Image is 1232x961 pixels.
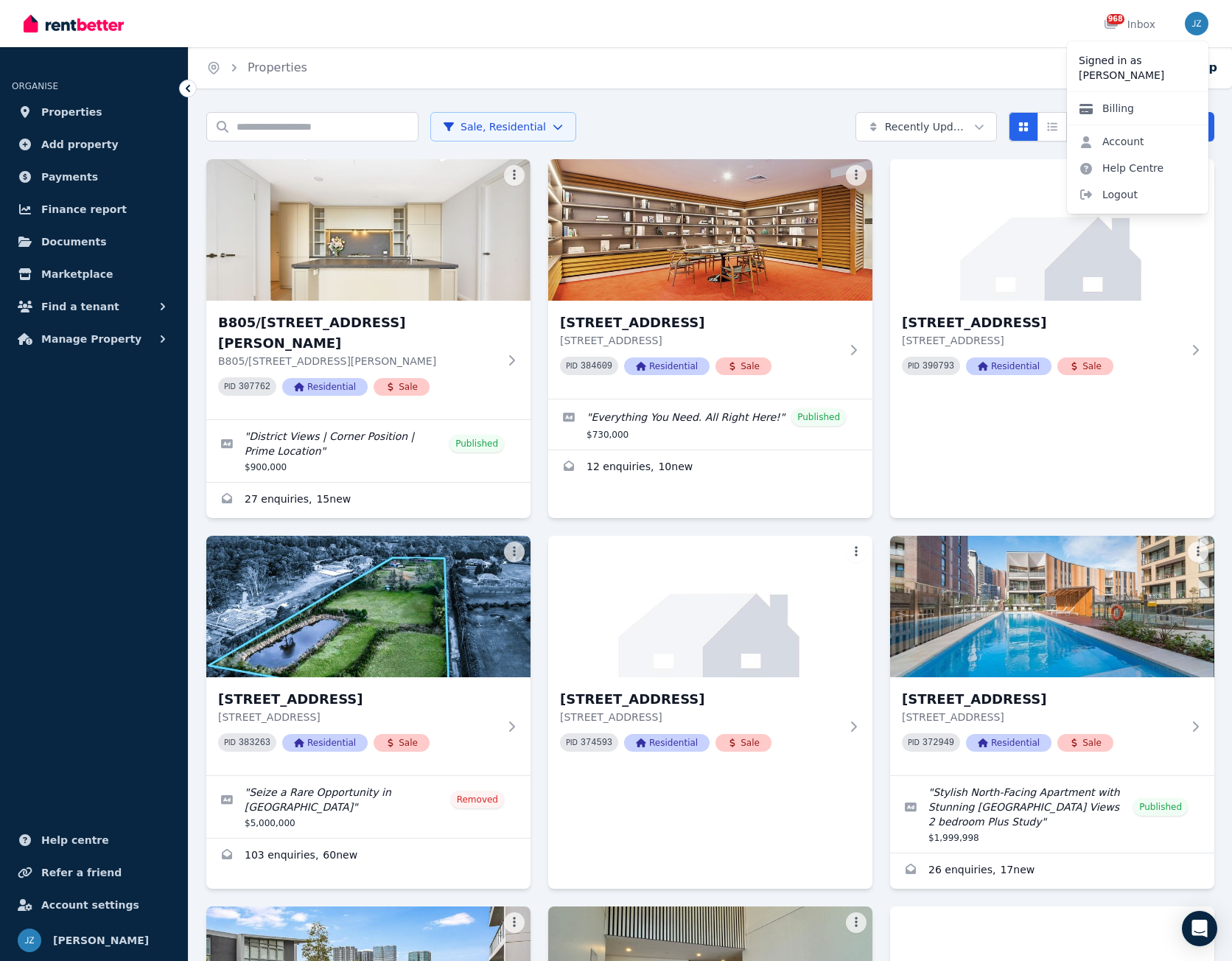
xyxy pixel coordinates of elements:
p: B805/[STREET_ADDRESS][PERSON_NAME] [218,354,498,368]
span: Sale [1057,357,1113,375]
code: 383263 [239,738,270,748]
a: Account settings [12,890,176,920]
button: More options [846,542,867,562]
img: 45 Macquarie St, Parramatta [548,159,872,301]
button: Sale, Residential [430,112,576,141]
h3: [STREET_ADDRESS] [902,689,1182,710]
a: 1803/45 Macquarie St, Parramatta[STREET_ADDRESS][STREET_ADDRESS]PID 390793ResidentialSale [890,159,1214,399]
a: 2 Paddock St, Lidcombe[STREET_ADDRESS][STREET_ADDRESS]PID 374593ResidentialSale [548,536,872,775]
span: Account settings [41,896,139,914]
p: [STREET_ADDRESS] [560,710,840,724]
button: More options [846,165,867,186]
small: PID [566,738,578,747]
img: B805/139 Herring Road, Macquarie Park [206,159,531,301]
span: Sale [374,734,430,752]
a: Marketplace [12,259,176,289]
span: Sale [374,378,430,396]
a: Finance report [12,195,176,224]
h3: B805/[STREET_ADDRESS][PERSON_NAME] [218,312,498,354]
button: More options [1188,542,1208,562]
span: Finance report [41,200,127,218]
h3: [STREET_ADDRESS] [902,312,1182,333]
a: Edit listing: Stylish North-Facing Apartment with Stunning Darling Harbour & City Views 2 bedroom... [890,776,1214,853]
span: Recently Updated [885,119,968,134]
a: 1049 Old Northern Rd, Dural[STREET_ADDRESS][STREET_ADDRESS]PID 383263ResidentialSale [206,536,531,775]
span: Residential [282,734,368,752]
button: More options [504,165,525,186]
img: 1803/45 Macquarie St, Parramatta [890,159,1214,301]
p: [PERSON_NAME] [1079,68,1197,83]
a: Enquiries for B805/139 Herring Road, Macquarie Park [206,483,531,518]
div: View options [1009,112,1096,141]
button: Find a tenant [12,292,176,321]
span: Sale [1057,734,1113,752]
span: Residential [624,734,710,752]
span: Marketplace [41,265,113,283]
span: Sale [715,357,771,375]
button: Compact list view [1037,112,1067,141]
span: Residential [966,734,1051,752]
small: PID [908,738,920,747]
p: [STREET_ADDRESS] [218,710,498,724]
nav: Breadcrumb [189,47,325,88]
a: Payments [12,162,176,192]
img: Jing Zhao [18,929,41,952]
h3: [STREET_ADDRESS] [560,689,840,710]
p: Signed in as [1079,53,1197,68]
img: 1049 Old Northern Rd, Dural [206,536,531,677]
p: [STREET_ADDRESS] [902,333,1182,348]
span: Properties [41,103,102,121]
a: Edit listing: Everything You Need. All Right Here! [548,399,872,450]
div: Open Intercom Messenger [1182,911,1217,946]
span: Refer a friend [41,864,122,881]
button: More options [504,542,525,562]
small: PID [908,362,920,370]
span: Logout [1067,181,1208,208]
span: 968 [1107,14,1124,24]
code: 374593 [581,738,612,748]
img: RentBetter [24,13,124,35]
img: 1707/82 Hay St, Haymarket [890,536,1214,677]
a: Edit listing: Seize a Rare Opportunity in Dural [206,776,531,838]
span: Residential [966,357,1051,375]
small: PID [566,362,578,370]
code: 390793 [923,361,954,371]
img: 2 Paddock St, Lidcombe [548,536,872,677]
a: Edit listing: District Views | Corner Position | Prime Location [206,420,531,482]
h3: [STREET_ADDRESS] [560,312,840,333]
button: More options [504,912,525,933]
span: Sale, Residential [443,119,546,134]
small: PID [224,738,236,747]
span: Residential [624,357,710,375]
a: Billing [1067,95,1146,122]
span: Sale [715,734,771,752]
code: 307762 [239,382,270,392]
span: [PERSON_NAME] [53,932,149,949]
a: Enquiries for 1707/82 Hay St, Haymarket [890,853,1214,889]
span: ORGANISE [12,81,58,91]
button: Manage Property [12,324,176,354]
a: Documents [12,227,176,256]
span: Documents [41,233,107,251]
button: Recently Updated [855,112,997,141]
span: Payments [41,168,98,186]
p: [STREET_ADDRESS] [902,710,1182,724]
span: Help centre [41,831,109,849]
span: Add property [41,136,119,153]
span: Residential [282,378,368,396]
a: Add property [12,130,176,159]
span: Find a tenant [41,298,119,315]
p: [STREET_ADDRESS] [560,333,840,348]
img: Jing Zhao [1185,12,1208,35]
a: Properties [12,97,176,127]
a: Enquiries for 1049 Old Northern Rd, Dural [206,839,531,874]
div: Inbox [1104,17,1155,32]
code: 372949 [923,738,954,748]
a: Refer a friend [12,858,176,887]
a: B805/139 Herring Road, Macquarie ParkB805/[STREET_ADDRESS][PERSON_NAME]B805/[STREET_ADDRESS][PERS... [206,159,531,419]
code: 384609 [581,361,612,371]
a: Help centre [12,825,176,855]
a: Properties [248,60,307,74]
a: Enquiries for 45 Macquarie St, Parramatta [548,450,872,486]
h3: [STREET_ADDRESS] [218,689,498,710]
